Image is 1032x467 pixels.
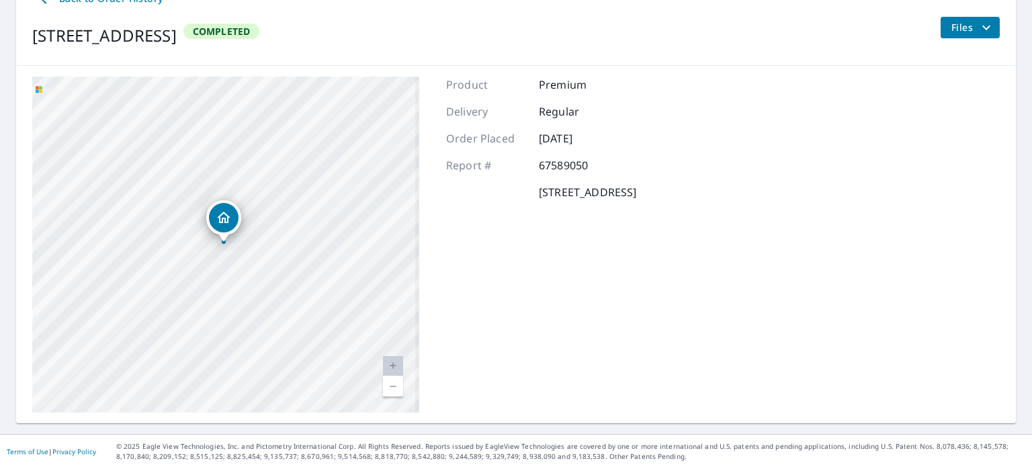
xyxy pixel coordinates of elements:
p: Order Placed [446,130,527,146]
a: Current Level 18.542742672670116, Zoom Out [383,376,403,396]
div: [STREET_ADDRESS] [32,24,177,48]
p: © 2025 Eagle View Technologies, Inc. and Pictometry International Corp. All Rights Reserved. Repo... [116,441,1025,462]
p: Delivery [446,103,527,120]
div: Dropped pin, building 1, Residential property, 51 Thames St New London, CT 06320 [206,200,241,242]
p: 67589050 [539,157,619,173]
p: Product [446,77,527,93]
span: Completed [185,25,259,38]
p: Premium [539,77,619,93]
p: Regular [539,103,619,120]
a: Terms of Use [7,447,48,456]
p: [STREET_ADDRESS] [539,184,636,200]
p: | [7,448,96,456]
p: [DATE] [539,130,619,146]
a: Current Level 18.542742672670116, Zoom In Disabled [383,356,403,376]
p: Report # [446,157,527,173]
span: Files [951,19,994,36]
a: Privacy Policy [52,447,96,456]
button: filesDropdownBtn-67589050 [940,17,1000,38]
